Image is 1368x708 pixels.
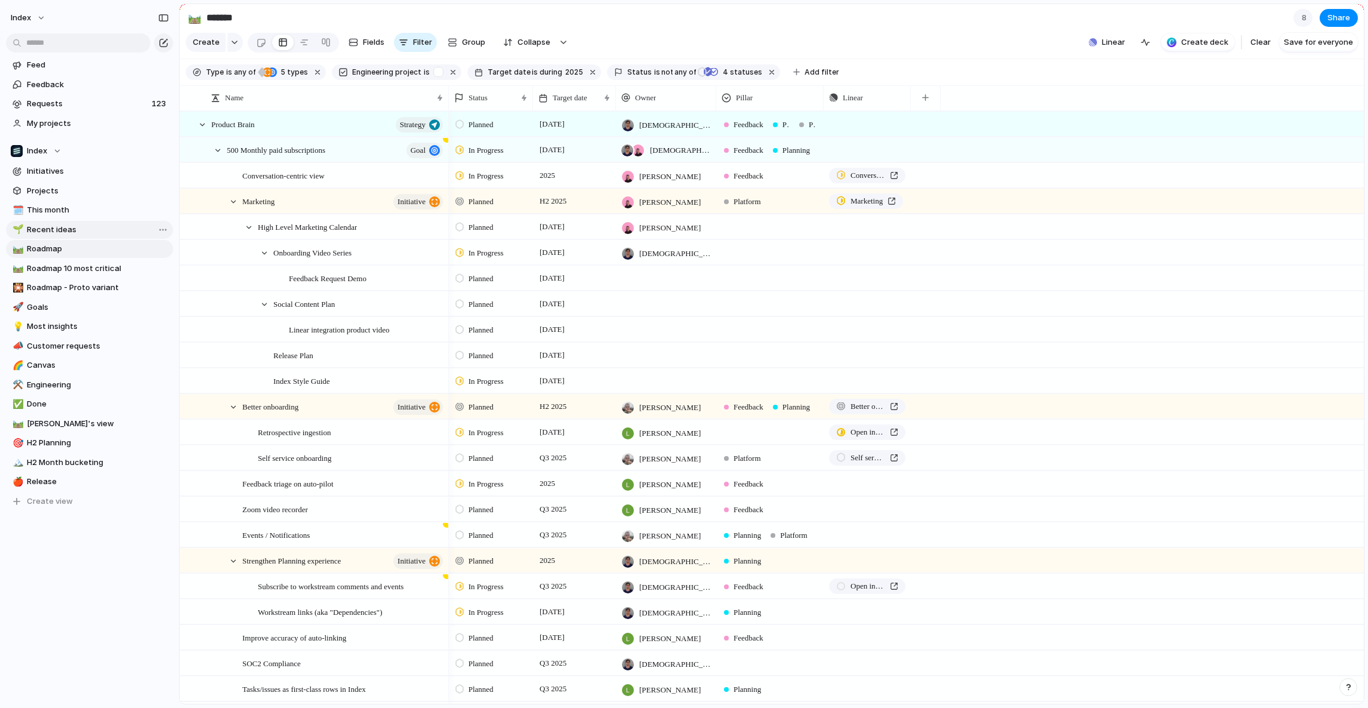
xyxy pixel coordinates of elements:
span: Canvas [27,359,169,371]
span: Group [462,36,485,48]
span: [PERSON_NAME] [639,427,701,439]
a: Feed [6,56,173,74]
span: any of [673,67,696,78]
span: Feedback Request Demo [289,271,366,285]
span: In Progress [469,247,504,259]
span: Roadmap 10 most critical [27,263,169,275]
span: Social Content Plan [273,297,335,310]
span: 2025 [537,168,558,183]
span: Planned [469,658,494,670]
span: Marketing [851,195,883,207]
span: Tasks/issues as first-class rows in Index [242,682,366,695]
span: Planning [734,530,761,541]
span: [PERSON_NAME] [639,504,701,516]
span: High Level Marketing Calendar [258,220,357,233]
span: Improve accuracy of auto-linking [242,630,346,644]
button: isany of [224,66,258,79]
div: 🎇Roadmap - Proto variant [6,279,173,297]
button: 🏔️ [11,457,23,469]
span: H2 2025 [537,194,569,208]
span: Planning [734,684,761,695]
span: statuses [719,67,762,78]
span: Planned [469,273,494,285]
span: Collapse [517,36,550,48]
div: 🛤️[PERSON_NAME]'s view [6,415,173,433]
span: Feedback [734,478,763,490]
div: 🛤️ [13,242,21,256]
a: 🏔️H2 Month bucketing [6,454,173,472]
span: Roadmap [27,243,169,255]
span: 5 [277,67,287,76]
span: 2025 [565,67,583,78]
button: 2025 [563,66,586,79]
button: 📣 [11,340,23,352]
span: [PERSON_NAME] [639,633,701,645]
span: Platform [734,196,761,208]
button: isnotany of [652,66,698,79]
span: Engineering [27,379,169,391]
button: initiative [393,399,443,415]
span: Name [225,92,244,104]
button: Create deck [1161,33,1235,51]
a: ⚒️Engineering [6,376,173,394]
span: Feedback [734,581,763,593]
button: 🎯 [11,437,23,449]
button: isduring [531,66,564,79]
span: Feedback [734,504,763,516]
button: 🛤️ [11,243,23,255]
span: In Progress [469,375,504,387]
span: Platform [809,119,816,131]
span: Initiatives [27,165,169,177]
a: Better onboarding [829,399,905,414]
button: 🛤️ [11,418,23,430]
span: Index [27,145,47,157]
button: Create view [6,492,173,510]
a: Projects [6,182,173,200]
span: In Progress [469,581,504,593]
div: 🗓️ [13,204,21,217]
span: Owner [635,92,656,104]
button: is [421,66,432,79]
span: Workstream links (aka "Dependencies") [258,605,382,618]
div: 🌈 [13,359,21,373]
span: Release Plan [273,348,313,362]
span: initiative [398,193,426,210]
span: Planned [469,221,494,233]
a: 🌱Recent ideas [6,221,173,239]
span: Better onboarding [242,399,298,413]
span: [PERSON_NAME] [639,530,701,542]
span: Engineering project [352,67,421,78]
span: Requests [27,98,148,110]
span: [DATE] [537,630,568,645]
a: Requests123 [6,95,173,113]
span: Planned [469,196,494,208]
span: [DATE] [537,245,568,260]
div: 🎯H2 Planning [6,434,173,452]
span: Retrospective ingestion [258,425,331,439]
span: 500 Monthly paid subscriptions [227,143,325,156]
span: Share [1327,12,1350,24]
span: 4 [719,67,730,76]
span: Target date [488,67,531,78]
a: 🍎Release [6,473,173,491]
span: Feedback triage on auto-pilot [242,476,334,490]
a: Conversation-centric view [829,168,905,183]
span: Create deck [1181,36,1228,48]
span: [PERSON_NAME] [639,196,701,208]
a: Marketing [829,193,903,209]
span: My projects [27,118,169,130]
span: Q3 2025 [537,682,569,696]
span: In Progress [469,478,504,490]
button: Filter [394,33,437,52]
div: 💡Most insights [6,318,173,335]
a: 🛤️Roadmap [6,240,173,258]
button: Linear [1084,33,1130,51]
span: [PERSON_NAME] [639,222,701,234]
span: [DATE] [537,220,568,234]
span: Add filter [805,67,839,78]
span: [PERSON_NAME] [639,402,701,414]
span: Strategy [400,116,426,133]
button: 🗓️ [11,204,23,216]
